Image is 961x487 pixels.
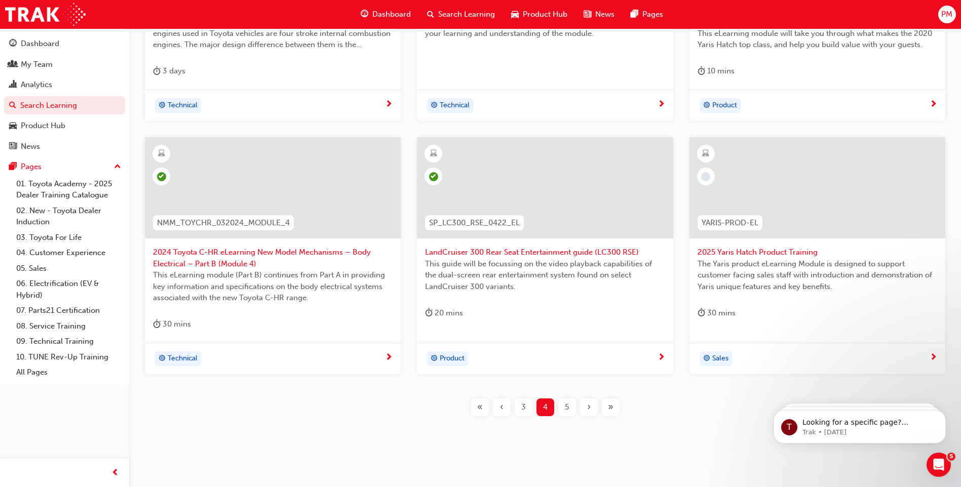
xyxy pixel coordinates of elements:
[712,353,728,364] span: Sales
[417,137,673,374] a: SP_LC300_RSE_0422_ELLandCruiser 300 Rear Seat Entertainment guide (LC300 RSE)This guide will be f...
[158,147,165,160] span: learningResourceType_ELEARNING-icon
[157,172,166,181] span: learningRecordVerb_PASS-icon
[153,247,393,269] span: 2024 Toyota C-HR eLearning New Model Mechanisms – Body Electrical – Part B (Module 4)
[947,453,955,461] span: 5
[12,303,125,318] a: 07. Parts21 Certification
[168,100,198,111] span: Technical
[623,4,671,25] a: pages-iconPages
[153,318,161,331] span: duration-icon
[927,453,951,477] iframe: Intercom live chat
[477,401,483,413] span: «
[385,353,393,362] span: next-icon
[153,269,393,304] span: This eLearning module (Part B) continues from Part A in providing key information and specificati...
[438,9,495,20] span: Search Learning
[4,55,125,74] a: My Team
[425,307,463,319] div: 20 mins
[385,100,393,109] span: next-icon
[4,157,125,176] button: Pages
[9,60,17,69] span: people-icon
[500,401,504,413] span: ‹
[353,4,419,25] a: guage-iconDashboard
[658,100,665,109] span: next-icon
[689,137,945,374] a: YARIS-PROD-EL2025 Yaris Hatch Product TrainingThe Yaris product eLearning Module is designed to s...
[145,137,401,374] a: NMM_TOYCHR_032024_MODULE_42024 Toyota C-HR eLearning New Model Mechanisms – Body Electrical – Par...
[941,9,952,20] span: PM
[21,79,52,91] div: Analytics
[440,100,470,111] span: Technical
[702,147,709,160] span: learningResourceType_ELEARNING-icon
[429,172,438,181] span: learningRecordVerb_COMPLETE-icon
[4,96,125,115] a: Search Learning
[361,8,368,21] span: guage-icon
[21,120,65,132] div: Product Hub
[12,245,125,261] a: 04. Customer Experience
[523,9,567,20] span: Product Hub
[12,203,125,230] a: 02. New - Toyota Dealer Induction
[372,9,411,20] span: Dashboard
[153,65,185,77] div: 3 days
[9,101,16,110] span: search-icon
[419,4,503,25] a: search-iconSearch Learning
[584,8,591,21] span: news-icon
[12,261,125,276] a: 05. Sales
[111,467,119,479] span: prev-icon
[12,176,125,203] a: 01. Toyota Academy - 2025 Dealer Training Catalogue
[930,353,937,362] span: next-icon
[698,307,736,319] div: 30 mins
[159,352,166,366] span: target-icon
[556,398,578,416] button: Page 5
[521,401,526,413] span: 3
[702,217,758,229] span: YARIS-PROD-EL
[631,8,638,21] span: pages-icon
[534,398,556,416] button: Page 4
[440,353,465,364] span: Product
[930,100,937,109] span: next-icon
[511,8,519,21] span: car-icon
[21,141,40,152] div: News
[153,318,191,331] div: 30 mins
[425,307,433,319] span: duration-icon
[698,258,937,293] span: The Yaris product eLearning Module is designed to support customer facing sales staff with introd...
[543,401,548,413] span: 4
[658,353,665,362] span: next-icon
[12,276,125,303] a: 06. Electrification (EV & Hybrid)
[12,318,125,334] a: 08. Service Training
[12,349,125,365] a: 10. TUNE Rev-Up Training
[4,32,125,157] button: DashboardMy TeamAnalyticsSearch LearningProduct HubNews
[12,230,125,246] a: 03. Toyota For Life
[12,364,125,380] a: All Pages
[513,398,534,416] button: Page 3
[4,75,125,94] a: Analytics
[565,401,569,413] span: 5
[701,172,710,181] span: learningRecordVerb_NONE-icon
[469,398,491,416] button: First page
[427,8,434,21] span: search-icon
[5,3,86,26] img: Trak
[578,398,600,416] button: Next page
[9,163,17,172] span: pages-icon
[21,38,59,50] div: Dashboard
[21,59,53,70] div: My Team
[698,307,705,319] span: duration-icon
[157,217,290,229] span: NMM_TOYCHR_032024_MODULE_4
[425,258,665,293] span: This guide will be focussing on the video playback capabilities of the dual-screen rear entertain...
[425,247,665,258] span: LandCruiser 300 Rear Seat Entertainment guide (LC300 RSE)
[587,401,591,413] span: ›
[600,398,622,416] button: Last page
[938,6,956,23] button: PM
[491,398,513,416] button: Previous page
[698,247,937,258] span: 2025 Yaris Hatch Product Training
[698,16,937,51] span: Safety is an important selling point, especially for compact vehicles. This eLearning module will...
[168,353,198,364] span: Technical
[703,352,710,366] span: target-icon
[9,80,17,90] span: chart-icon
[159,99,166,112] span: target-icon
[153,65,161,77] span: duration-icon
[608,401,613,413] span: »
